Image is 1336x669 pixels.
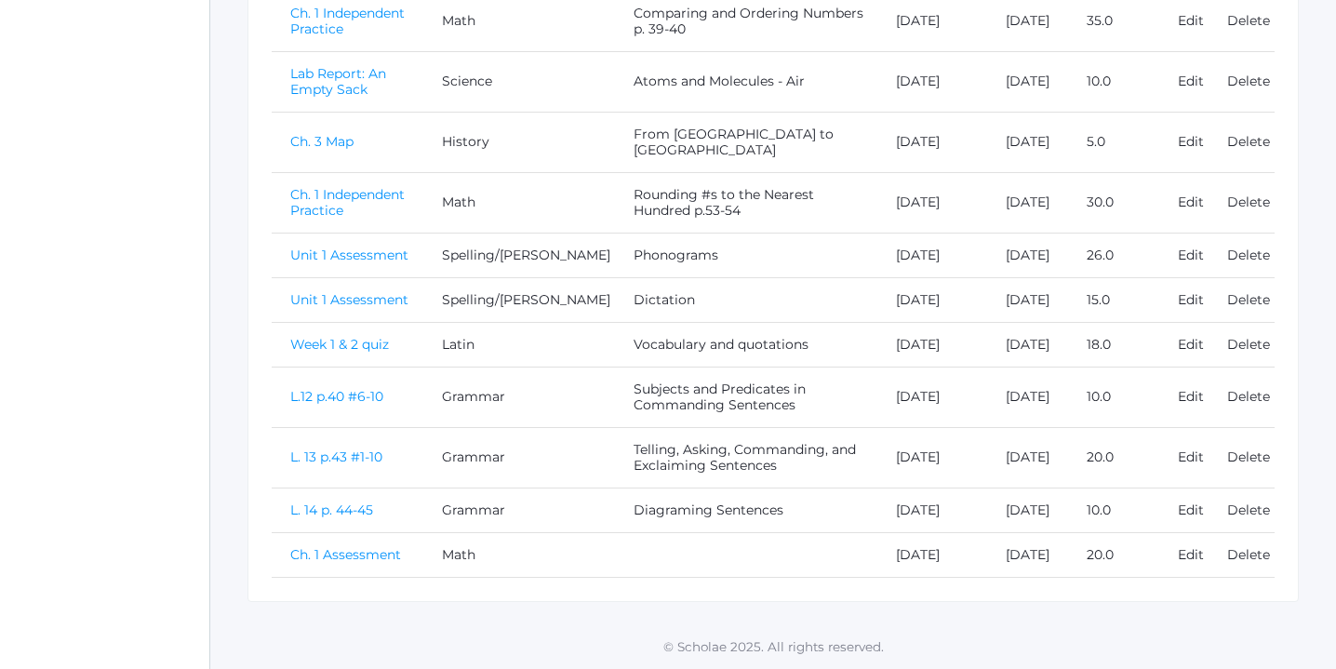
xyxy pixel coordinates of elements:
a: Edit [1178,133,1204,150]
a: Unit 1 Assessment [290,291,408,308]
a: Unit 1 Assessment [290,247,408,263]
a: Delete [1227,291,1270,308]
td: [DATE] [987,367,1068,427]
td: [DATE] [987,322,1068,367]
td: 5.0 [1068,112,1159,172]
td: Spelling/[PERSON_NAME] [423,233,615,277]
a: Delete [1227,73,1270,89]
a: Delete [1227,546,1270,563]
td: [DATE] [877,367,987,427]
td: Phonograms [615,233,877,277]
td: [DATE] [987,277,1068,322]
a: Delete [1227,448,1270,465]
a: Edit [1178,12,1204,29]
td: 10.0 [1068,488,1159,532]
a: Edit [1178,388,1204,405]
td: [DATE] [877,112,987,172]
a: Edit [1178,448,1204,465]
a: Ch. 1 Independent Practice [290,186,405,219]
a: Delete [1227,336,1270,353]
a: Edit [1178,502,1204,518]
td: 20.0 [1068,532,1159,577]
td: Math [423,172,615,233]
td: [DATE] [987,112,1068,172]
td: Spelling/[PERSON_NAME] [423,277,615,322]
p: © Scholae 2025. All rights reserved. [210,637,1336,656]
td: [DATE] [877,488,987,532]
td: Telling, Asking, Commanding, and Exclaiming Sentences [615,427,877,488]
td: [DATE] [877,277,987,322]
td: 26.0 [1068,233,1159,277]
td: 20.0 [1068,427,1159,488]
td: 30.0 [1068,172,1159,233]
td: 18.0 [1068,322,1159,367]
a: Delete [1227,388,1270,405]
td: [DATE] [877,172,987,233]
a: Delete [1227,12,1270,29]
td: [DATE] [877,532,987,577]
td: History [423,112,615,172]
a: L. 13 p.43 #1-10 [290,448,382,465]
a: Ch. 1 Independent Practice [290,5,405,37]
a: Delete [1227,194,1270,210]
a: Lab Report: An Empty Sack [290,65,386,98]
td: From [GEOGRAPHIC_DATA] to [GEOGRAPHIC_DATA] [615,112,877,172]
td: 10.0 [1068,51,1159,112]
a: Ch. 1 Assessment [290,546,401,563]
a: Edit [1178,546,1204,563]
td: Science [423,51,615,112]
a: Delete [1227,133,1270,150]
td: [DATE] [877,322,987,367]
a: Edit [1178,73,1204,89]
td: [DATE] [987,488,1068,532]
a: Week 1 & 2 quiz [290,336,389,353]
td: Diagraming Sentences [615,488,877,532]
a: Edit [1178,336,1204,353]
td: [DATE] [877,427,987,488]
td: Rounding #s to the Nearest Hundred p.53-54 [615,172,877,233]
td: Math [423,532,615,577]
a: L.12 p.40 #6-10 [290,388,383,405]
td: Grammar [423,488,615,532]
td: [DATE] [987,233,1068,277]
a: L. 14 p. 44-45 [290,502,373,518]
td: Grammar [423,427,615,488]
td: [DATE] [987,427,1068,488]
a: Delete [1227,502,1270,518]
td: Grammar [423,367,615,427]
td: Latin [423,322,615,367]
td: Subjects and Predicates in Commanding Sentences [615,367,877,427]
a: Ch. 3 Map [290,133,354,150]
a: Edit [1178,194,1204,210]
td: [DATE] [987,532,1068,577]
a: Delete [1227,247,1270,263]
a: Edit [1178,247,1204,263]
td: [DATE] [877,51,987,112]
td: 10.0 [1068,367,1159,427]
td: [DATE] [987,172,1068,233]
a: Edit [1178,291,1204,308]
td: 15.0 [1068,277,1159,322]
td: [DATE] [877,233,987,277]
td: [DATE] [987,51,1068,112]
td: Vocabulary and quotations [615,322,877,367]
td: Atoms and Molecules - Air [615,51,877,112]
td: Dictation [615,277,877,322]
